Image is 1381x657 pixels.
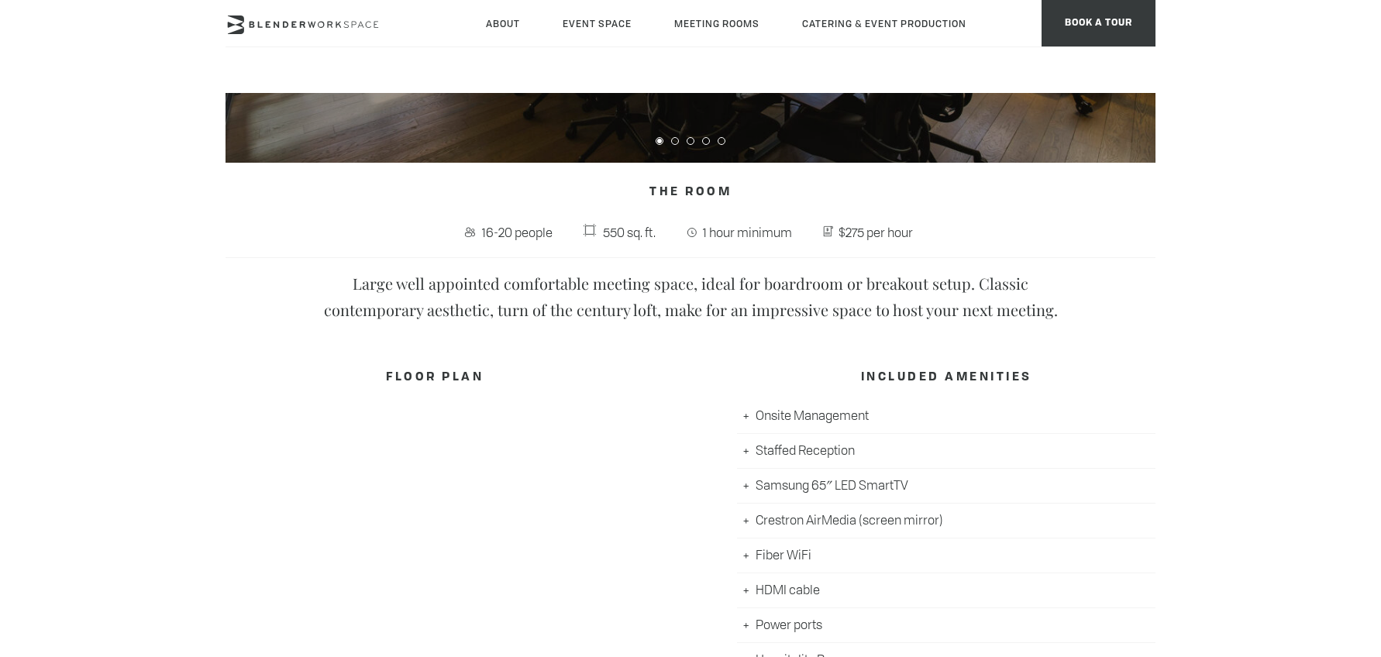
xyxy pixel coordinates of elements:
[737,434,1155,469] li: Staffed Reception
[737,608,1155,643] li: Power ports
[478,220,556,245] span: 16-20 people
[226,178,1155,208] h4: The Room
[737,469,1155,504] li: Samsung 65″ LED SmartTV
[303,270,1078,323] p: Large well appointed comfortable meeting space, ideal for boardroom or breakout setup. Classic co...
[699,220,796,245] span: 1 hour minimum
[599,220,660,245] span: 550 sq. ft.
[835,220,918,245] span: $275 per hour
[737,573,1155,608] li: HDMI cable
[737,399,1155,434] li: Onsite Management
[737,504,1155,538] li: Crestron AirMedia (screen mirror)
[226,363,644,393] h4: FLOOR PLAN
[737,363,1155,393] h4: INCLUDED AMENITIES
[737,538,1155,573] li: Fiber WiFi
